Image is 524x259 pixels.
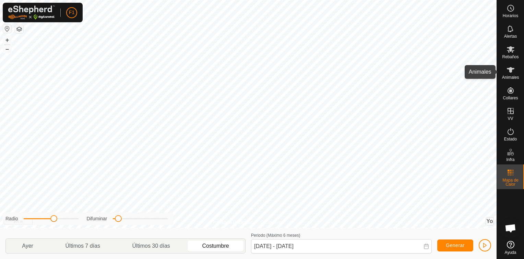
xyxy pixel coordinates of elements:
[3,45,11,53] button: –
[500,218,521,238] a: Chat abierto
[65,242,100,250] span: Últimos 7 días
[499,178,522,186] span: Mapa de Calor
[202,242,229,250] span: Costumbre
[503,96,518,100] span: Collares
[497,238,524,257] a: Ayuda
[504,137,517,141] span: Estado
[502,75,519,79] span: Animales
[5,215,18,222] label: Radio
[3,25,11,33] button: Restablecer Mapa
[437,239,473,251] button: Generar
[8,5,55,20] img: Logotipo Gallagher
[132,242,170,250] span: Últimos 30 días
[502,55,519,59] span: Rebaños
[213,219,252,225] a: Política de Privacidad
[15,25,23,33] button: Capas del Mapa
[261,219,284,225] a: Contáctenos
[506,158,514,162] span: Infra
[22,242,33,250] span: Ayer
[3,36,11,44] button: +
[486,218,493,225] button: Yo
[503,14,518,18] span: Horarios
[87,215,107,222] label: Difuminar
[251,233,300,238] label: Periodo (Máximo 6 meses)
[486,218,493,224] span: Yo
[504,34,517,38] span: Alertas
[69,9,74,16] span: F1
[505,250,516,255] span: Ayuda
[508,116,513,121] span: VV
[446,243,465,248] span: Generar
